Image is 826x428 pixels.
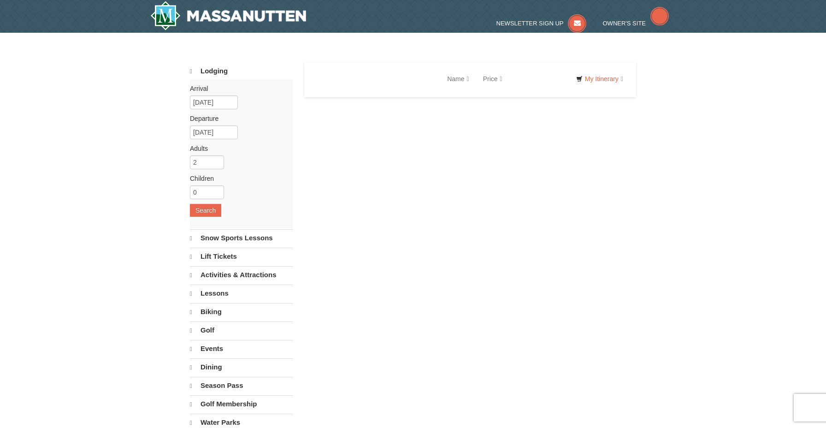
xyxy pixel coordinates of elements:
[190,204,221,217] button: Search
[150,1,306,30] img: Massanutten Resort Logo
[150,1,306,30] a: Massanutten Resort
[190,321,293,339] a: Golf
[496,20,587,27] a: Newsletter Sign Up
[496,20,564,27] span: Newsletter Sign Up
[570,72,629,86] a: My Itinerary
[190,285,293,302] a: Lessons
[190,340,293,357] a: Events
[190,174,286,183] label: Children
[190,303,293,321] a: Biking
[190,229,293,247] a: Snow Sports Lessons
[190,266,293,284] a: Activities & Attractions
[603,20,646,27] span: Owner's Site
[190,248,293,265] a: Lift Tickets
[603,20,669,27] a: Owner's Site
[190,114,286,123] label: Departure
[476,70,509,88] a: Price
[190,358,293,376] a: Dining
[190,84,286,93] label: Arrival
[440,70,476,88] a: Name
[190,63,293,80] a: Lodging
[190,144,286,153] label: Adults
[190,395,293,413] a: Golf Membership
[190,377,293,394] a: Season Pass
